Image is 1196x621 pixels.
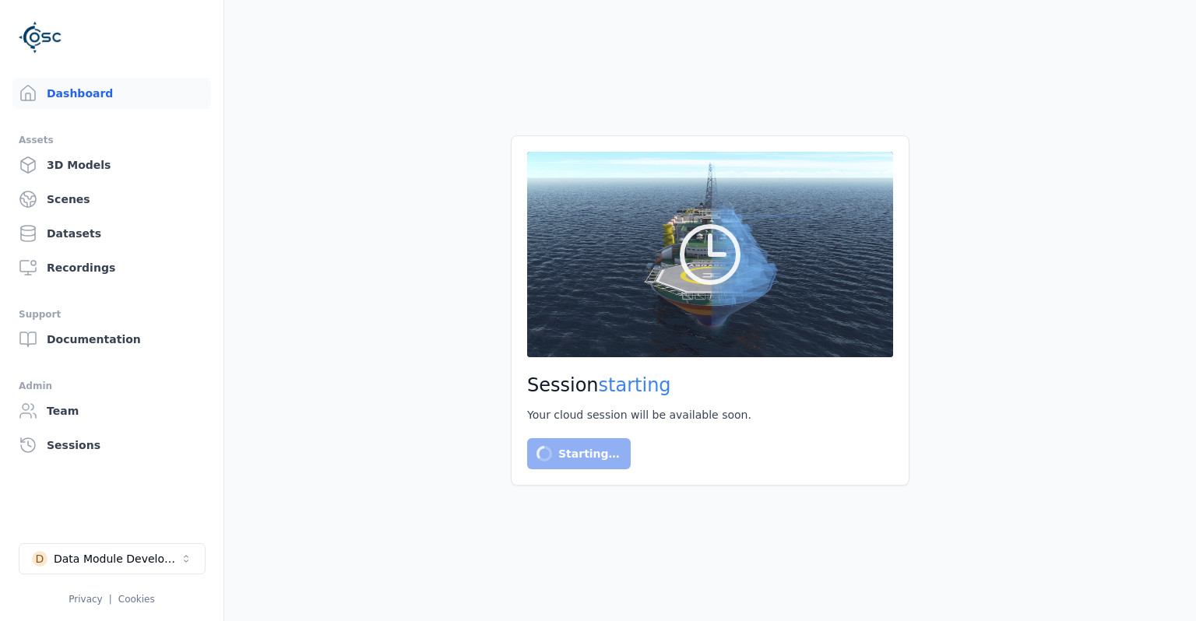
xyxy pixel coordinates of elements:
div: Data Module Development [54,551,180,567]
img: Logo [19,16,62,59]
h2: Session [527,373,893,398]
div: Support [19,305,205,324]
a: Recordings [12,252,211,283]
a: Dashboard [12,78,211,109]
div: D [32,551,47,567]
button: Select a workspace [19,543,206,574]
a: 3D Models [12,149,211,181]
a: Documentation [12,324,211,355]
div: Your cloud session will be available soon. [527,407,893,423]
a: Scenes [12,184,211,215]
a: Cookies [118,594,155,605]
span: | [109,594,112,605]
button: Starting… [527,438,631,469]
div: Admin [19,377,205,395]
span: starting [599,374,671,396]
a: Privacy [69,594,102,605]
div: Assets [19,131,205,149]
a: Team [12,395,211,426]
a: Datasets [12,218,211,249]
a: Sessions [12,430,211,461]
